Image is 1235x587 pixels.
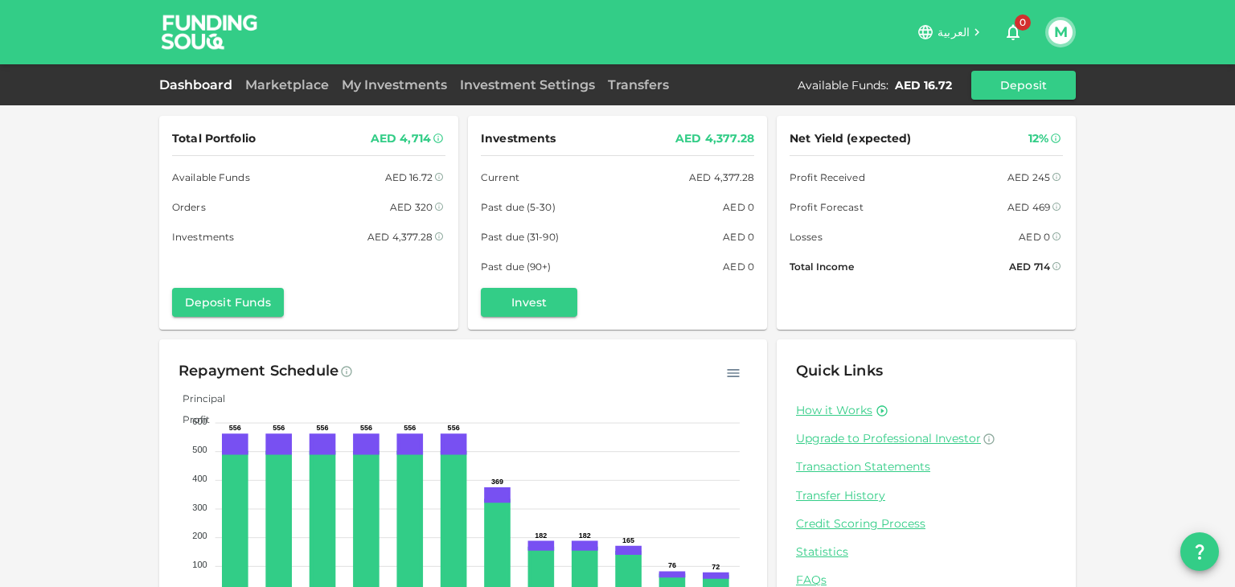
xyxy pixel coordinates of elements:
[1048,20,1073,44] button: M
[481,258,552,275] span: Past due (90+)
[790,199,864,216] span: Profit Forecast
[192,474,207,483] tspan: 400
[172,228,234,245] span: Investments
[796,431,981,445] span: Upgrade to Professional Investor
[481,199,556,216] span: Past due (5-30)
[723,258,754,275] div: AED 0
[1019,228,1050,245] div: AED 0
[385,169,433,186] div: AED 16.72
[239,77,335,92] a: Marketplace
[689,169,754,186] div: AED 4,377.28
[796,544,1057,560] a: Statistics
[371,129,431,149] div: AED 4,714
[172,129,256,149] span: Total Portfolio
[790,169,865,186] span: Profit Received
[723,228,754,245] div: AED 0
[790,228,823,245] span: Losses
[159,77,239,92] a: Dashboard
[798,77,888,93] div: Available Funds :
[796,459,1057,474] a: Transaction Statements
[1009,258,1050,275] div: AED 714
[481,228,559,245] span: Past due (31-90)
[170,392,225,404] span: Principal
[172,288,284,317] button: Deposit Funds
[675,129,754,149] div: AED 4,377.28
[971,71,1076,100] button: Deposit
[1007,199,1050,216] div: AED 469
[997,16,1029,48] button: 0
[796,488,1057,503] a: Transfer History
[481,169,519,186] span: Current
[1015,14,1031,31] span: 0
[481,288,577,317] button: Invest
[170,413,210,425] span: Profit
[481,129,556,149] span: Investments
[367,228,433,245] div: AED 4,377.28
[796,516,1057,532] a: Credit Scoring Process
[938,25,970,39] span: العربية
[895,77,952,93] div: AED 16.72
[192,445,207,454] tspan: 500
[192,503,207,512] tspan: 300
[192,531,207,540] tspan: 200
[796,431,1057,446] a: Upgrade to Professional Investor
[192,417,207,426] tspan: 600
[390,199,433,216] div: AED 320
[796,362,883,380] span: Quick Links
[172,199,206,216] span: Orders
[1007,169,1050,186] div: AED 245
[790,129,912,149] span: Net Yield (expected)
[335,77,453,92] a: My Investments
[1028,129,1048,149] div: 12%
[192,560,207,569] tspan: 100
[178,359,338,384] div: Repayment Schedule
[796,403,872,418] a: How it Works
[1180,532,1219,571] button: question
[601,77,675,92] a: Transfers
[172,169,250,186] span: Available Funds
[790,258,854,275] span: Total Income
[723,199,754,216] div: AED 0
[453,77,601,92] a: Investment Settings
